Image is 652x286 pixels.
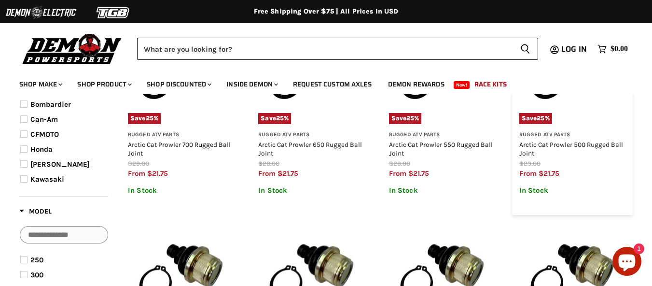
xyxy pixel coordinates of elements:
[30,115,58,124] span: Can-Am
[30,271,43,279] span: 300
[219,74,284,94] a: Inside Demon
[30,130,59,139] span: CFMOTO
[389,113,422,124] span: Save %
[286,74,379,94] a: Request Custom Axles
[537,114,544,122] span: 25
[389,186,495,195] p: In Stock
[137,38,513,60] input: Search
[593,42,633,56] a: $0.00
[139,74,217,94] a: Shop Discounted
[539,169,559,178] span: $21.75
[513,38,538,60] button: Search
[519,113,552,124] span: Save %
[519,160,541,167] span: $29.00
[30,256,43,264] span: 250
[519,141,623,157] a: Arctic Cat Prowler 500 Rugged Ball Joint
[19,31,125,66] img: Demon Powersports
[30,100,71,109] span: Bombardier
[389,160,410,167] span: $29.00
[20,226,108,243] input: Search Options
[12,74,68,94] a: Shop Make
[147,169,168,178] span: $21.75
[19,207,52,215] span: Model
[128,186,234,195] p: In Stock
[381,74,452,94] a: Demon Rewards
[5,3,77,22] img: Demon Electric Logo 2
[454,81,470,89] span: New!
[128,131,234,139] h3: Rugged ATV Parts
[128,113,161,124] span: Save %
[12,71,625,94] ul: Main menu
[258,141,362,157] a: Arctic Cat Prowler 650 Rugged Ball Joint
[30,145,53,154] span: Honda
[258,131,364,139] h3: Rugged ATV Parts
[19,207,52,219] button: Filter by Model
[258,186,364,195] p: In Stock
[389,141,493,157] a: Arctic Cat Prowler 550 Rugged Ball Joint
[128,141,231,157] a: Arctic Cat Prowler 700 Rugged Ball Joint
[389,169,406,178] span: from
[77,3,150,22] img: TGB Logo 2
[128,169,145,178] span: from
[406,114,414,122] span: 25
[519,186,625,195] p: In Stock
[258,113,291,124] span: Save %
[467,74,514,94] a: Race Kits
[408,169,429,178] span: $21.75
[519,131,625,139] h3: Rugged ATV Parts
[276,114,284,122] span: 25
[277,169,298,178] span: $21.75
[258,169,276,178] span: from
[519,169,537,178] span: from
[610,247,644,278] inbox-online-store-chat: Shopify online store chat
[30,175,64,184] span: Kawasaki
[557,45,593,54] a: Log in
[258,160,279,167] span: $29.00
[128,160,149,167] span: $29.00
[146,114,153,122] span: 25
[70,74,138,94] a: Shop Product
[610,44,628,54] span: $0.00
[30,160,90,169] span: [PERSON_NAME]
[561,43,587,55] span: Log in
[389,131,495,139] h3: Rugged ATV Parts
[137,38,538,60] form: Product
